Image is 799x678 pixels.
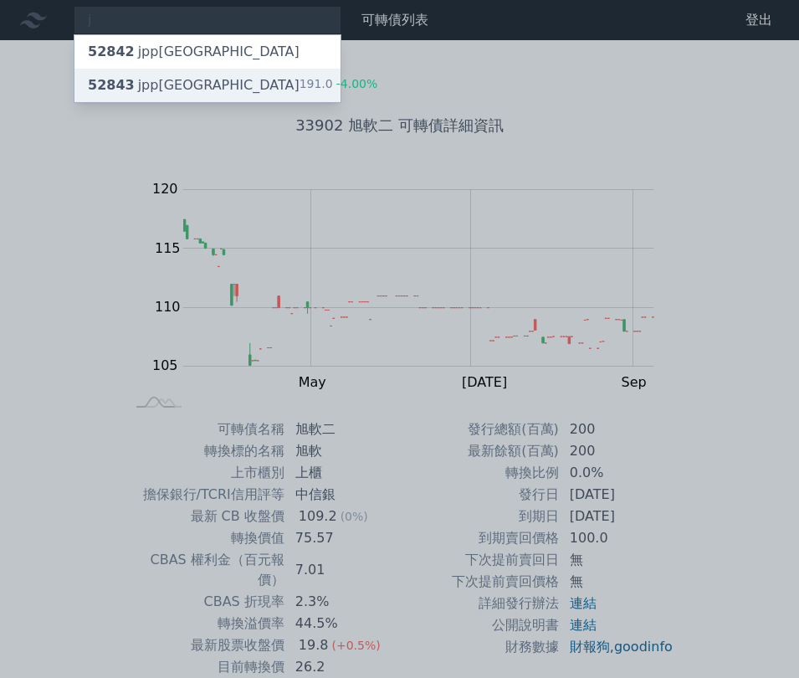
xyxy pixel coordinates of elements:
[88,75,300,95] div: jpp[GEOGRAPHIC_DATA]
[333,77,378,90] span: -4.00%
[88,77,135,93] span: 52843
[88,42,300,62] div: jpp[GEOGRAPHIC_DATA]
[300,75,378,95] div: 191.0
[74,35,341,69] a: 52842jpp[GEOGRAPHIC_DATA]
[74,69,341,102] a: 52843jpp[GEOGRAPHIC_DATA] 191.0-4.00%
[88,44,135,59] span: 52842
